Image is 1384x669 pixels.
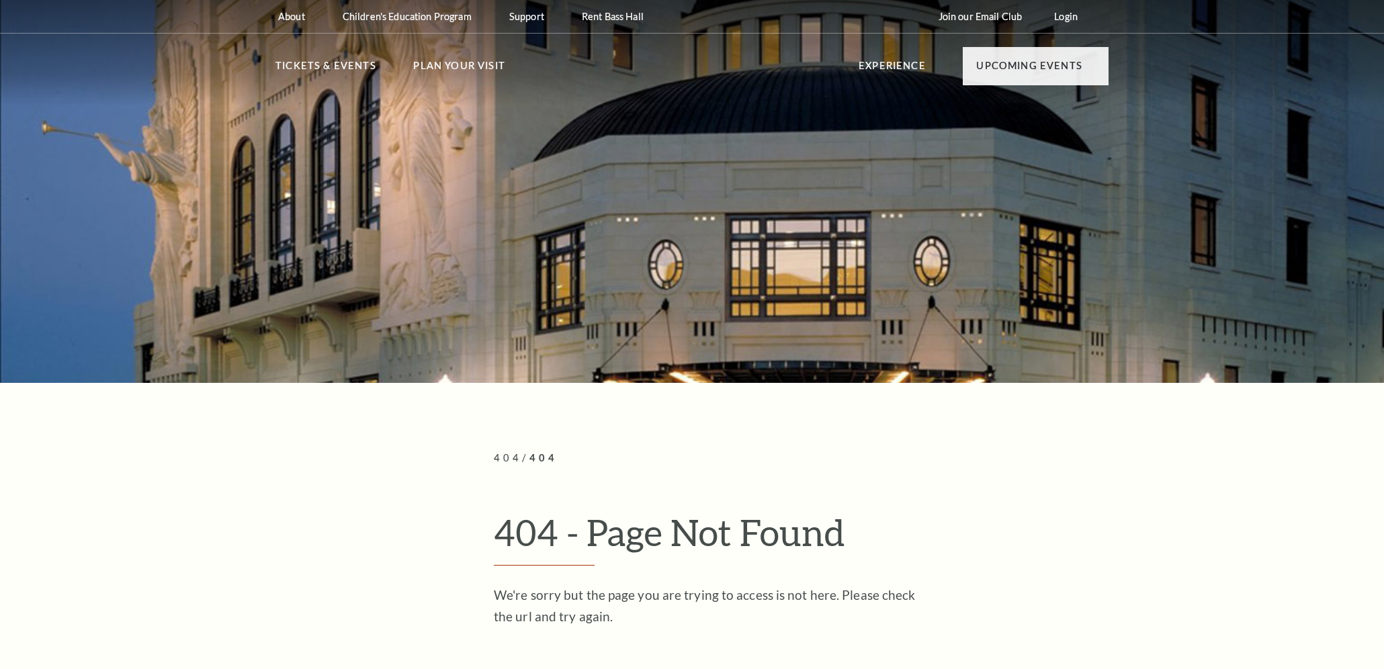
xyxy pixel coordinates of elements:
p: Upcoming Events [976,58,1082,82]
p: About [278,11,305,22]
p: Tickets & Events [275,58,376,82]
h1: 404 - Page Not Found [494,510,1109,566]
p: Support [509,11,544,22]
span: 404 [494,452,522,463]
p: Rent Bass Hall [582,11,644,22]
p: Experience [859,58,926,82]
p: / [494,450,1109,467]
p: Plan Your Visit [413,58,505,82]
p: Children's Education Program [343,11,472,22]
p: We're sorry but the page you are trying to access is not here. Please check the url and try again. [494,584,931,627]
span: 404 [529,452,558,463]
